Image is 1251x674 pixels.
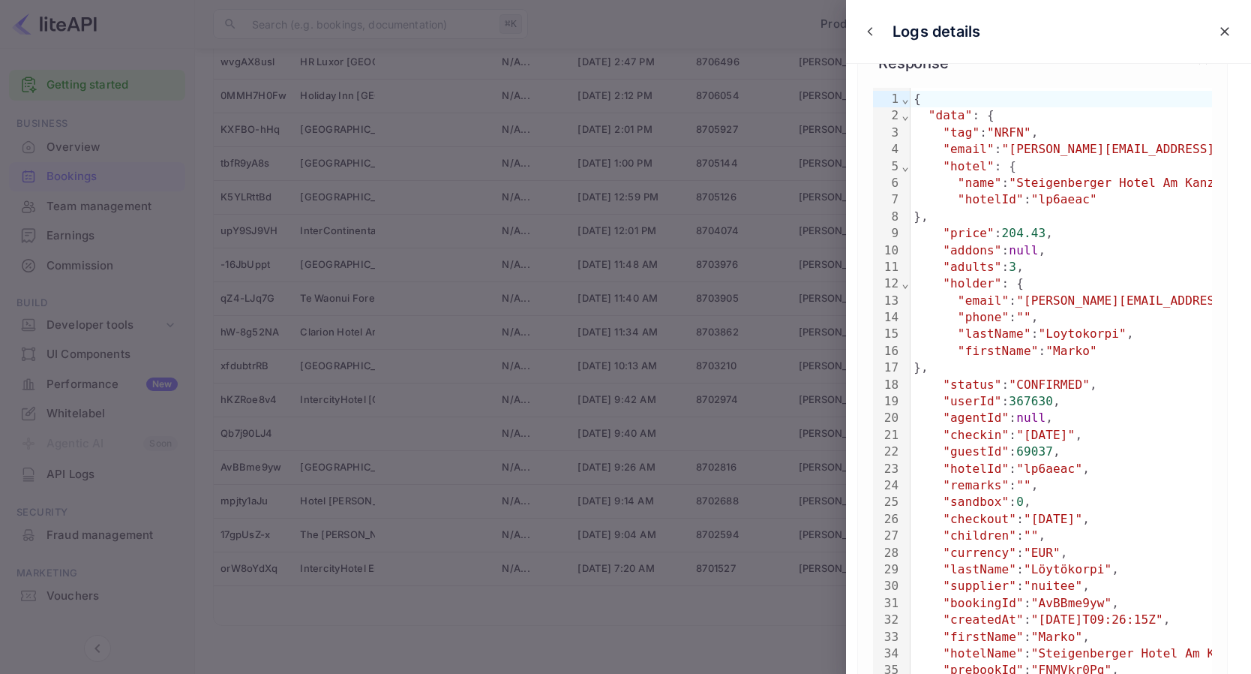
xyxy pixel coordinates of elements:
span: "addons" [943,243,1001,257]
div: 29 [873,561,901,578]
span: "Marko" [1031,630,1082,644]
div: 3 [873,125,901,141]
span: "bookingId" [943,596,1024,610]
span: "price" [943,226,994,240]
span: Fold line [901,276,910,290]
span: "[DATE]T09:26:15Z" [1031,612,1163,627]
span: "lastName" [958,326,1031,341]
div: 32 [873,612,901,628]
span: "nuitee" [1024,579,1082,593]
span: Fold line [901,159,910,173]
div: 11 [873,259,901,275]
span: null [1009,243,1038,257]
span: "checkin" [943,428,1009,442]
span: Fold line [901,108,910,122]
div: 26 [873,511,901,528]
div: 7 [873,191,901,208]
span: "" [1016,478,1031,492]
span: "Marko" [1045,344,1096,358]
p: Logs details [892,20,980,43]
span: "adults" [943,260,1001,274]
span: Fold line [901,92,910,106]
div: 15 [873,326,901,342]
span: "" [1016,310,1031,324]
span: "guestId" [943,444,1009,459]
span: 367630 [1009,394,1053,408]
div: 14 [873,309,901,326]
span: "currency" [943,546,1016,560]
div: 34 [873,645,901,662]
span: "AvBBme9yw" [1031,596,1112,610]
span: "lastName" [943,562,1016,576]
span: "agentId" [943,411,1009,425]
div: 1 [873,91,901,107]
span: "holder" [943,276,1001,290]
div: 10 [873,242,901,259]
span: "hotel" [943,159,994,173]
span: "lp6aeac" [1016,462,1082,476]
div: 12 [873,275,901,292]
span: 204.43 [1002,226,1046,240]
div: 19 [873,393,901,410]
div: 9 [873,225,901,242]
span: "hotelId" [943,462,1009,476]
span: null [1016,411,1045,425]
span: "name" [958,176,1002,190]
span: "status" [943,378,1001,392]
div: 18 [873,377,901,393]
span: 0 [1016,495,1024,509]
span: "Löytökorpi" [1024,562,1111,576]
div: 20 [873,410,901,426]
span: "createdAt" [943,612,1024,627]
span: "checkout" [943,512,1016,526]
span: "tag" [943,125,979,140]
div: 24 [873,477,901,494]
span: "Loytokorpi" [1038,326,1126,341]
span: "phone" [958,310,1009,324]
span: "sandbox" [943,495,1009,509]
span: "firstName" [958,344,1039,358]
span: 3 [1009,260,1016,274]
button: close [859,20,881,43]
div: 33 [873,629,901,645]
span: "CONFIRMED" [1009,378,1090,392]
span: "firstName" [943,630,1024,644]
div: 22 [873,444,901,460]
span: "data" [928,108,973,122]
span: "hotelName" [943,646,1024,660]
span: "children" [943,528,1016,543]
div: 6 [873,175,901,191]
div: 8 [873,209,901,225]
div: 17 [873,360,901,376]
span: "email" [958,293,1009,308]
span: "email" [943,142,994,156]
span: "" [1024,528,1039,543]
span: "EUR" [1024,546,1060,560]
div: 4 [873,141,901,158]
span: "userId" [943,394,1001,408]
div: 21 [873,427,901,444]
div: 25 [873,494,901,510]
div: 23 [873,461,901,477]
span: "[DATE]" [1024,512,1082,526]
span: "[DATE]" [1016,428,1075,442]
div: 13 [873,293,901,309]
span: "lp6aeac" [1031,192,1097,206]
span: "supplier" [943,579,1016,593]
span: "hotelId" [958,192,1024,206]
div: 27 [873,528,901,544]
div: 2 [873,107,901,124]
div: 31 [873,595,901,612]
span: 69037 [1016,444,1053,459]
div: 16 [873,343,901,360]
div: 5 [873,158,901,175]
span: "remarks" [943,478,1009,492]
button: close [1211,18,1238,45]
div: 28 [873,545,901,561]
div: 30 [873,578,901,594]
span: "NRFN" [987,125,1031,140]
